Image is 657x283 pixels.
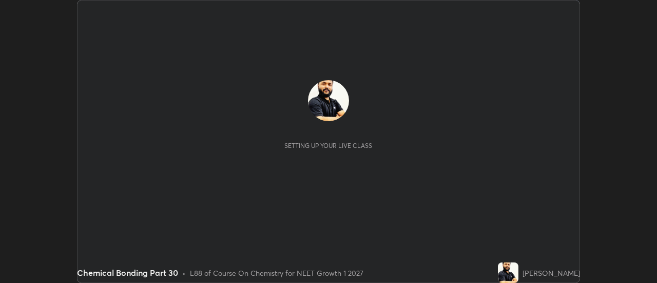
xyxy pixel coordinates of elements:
div: Chemical Bonding Part 30 [77,267,178,279]
div: Setting up your live class [284,142,372,149]
div: • [182,268,186,278]
div: L88 of Course On Chemistry for NEET Growth 1 2027 [190,268,363,278]
img: 6919ab72716c417ab2a2c8612824414f.jpg [308,80,349,121]
div: [PERSON_NAME] [523,268,580,278]
img: 6919ab72716c417ab2a2c8612824414f.jpg [498,262,518,283]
